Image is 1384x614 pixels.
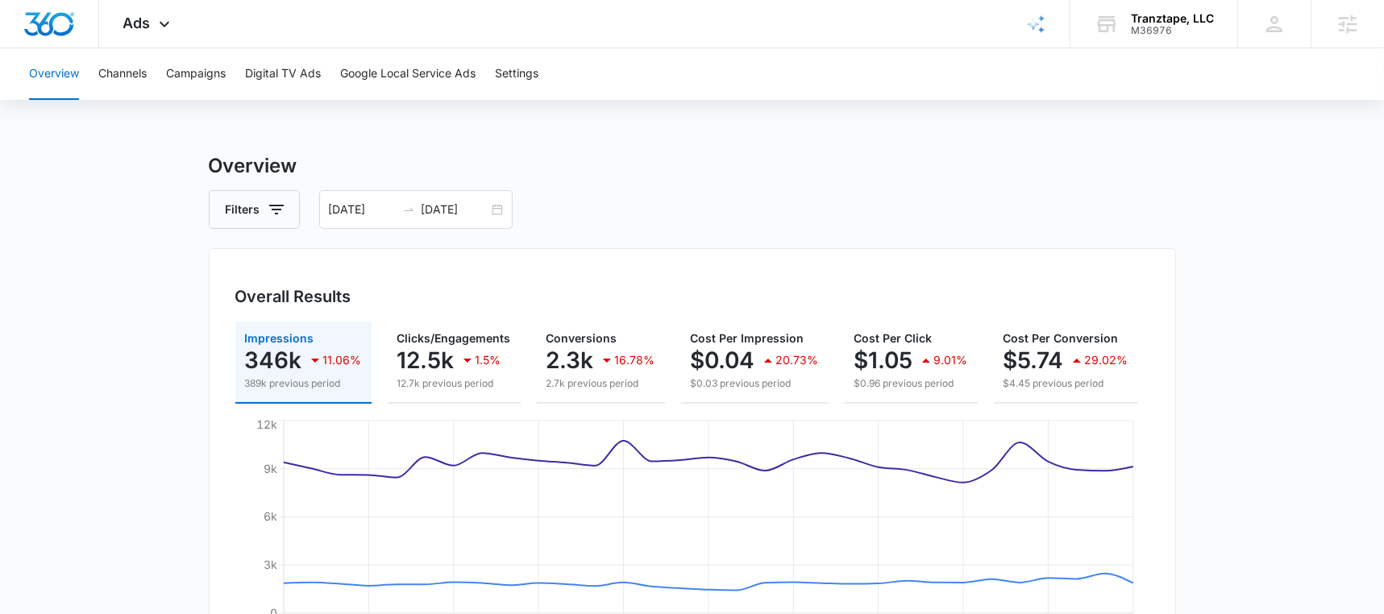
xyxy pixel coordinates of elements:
[123,15,151,31] span: Ads
[476,355,501,366] p: 1.5%
[235,284,351,309] h3: Overall Results
[854,376,968,391] p: $0.96 previous period
[245,347,302,373] p: 346k
[323,355,362,366] p: 11.06%
[691,376,819,391] p: $0.03 previous period
[209,190,300,229] button: Filters
[264,558,277,571] tspan: 3k
[402,203,415,216] span: swap-right
[264,509,277,523] tspan: 6k
[547,376,655,391] p: 2.7k previous period
[691,347,755,373] p: $0.04
[245,331,314,345] span: Impressions
[1131,25,1214,36] div: account id
[402,203,415,216] span: to
[1131,12,1214,25] div: account name
[245,48,321,100] button: Digital TV Ads
[547,331,617,345] span: Conversions
[397,347,455,373] p: 12.5k
[615,355,655,366] p: 16.78%
[1004,331,1119,345] span: Cost Per Conversion
[340,48,476,100] button: Google Local Service Ads
[776,355,819,366] p: 20.73%
[934,355,968,366] p: 9.01%
[854,331,933,345] span: Cost Per Click
[691,331,804,345] span: Cost Per Impression
[256,417,277,431] tspan: 12k
[1085,355,1128,366] p: 29.02%
[1004,347,1064,373] p: $5.74
[547,347,594,373] p: 2.3k
[29,48,79,100] button: Overview
[98,48,147,100] button: Channels
[854,347,913,373] p: $1.05
[1004,376,1128,391] p: $4.45 previous period
[422,201,488,218] input: End date
[209,151,1176,180] h3: Overview
[329,201,396,218] input: Start date
[264,462,277,475] tspan: 9k
[397,331,511,345] span: Clicks/Engagements
[166,48,226,100] button: Campaigns
[397,376,511,391] p: 12.7k previous period
[245,376,362,391] p: 389k previous period
[495,48,538,100] button: Settings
